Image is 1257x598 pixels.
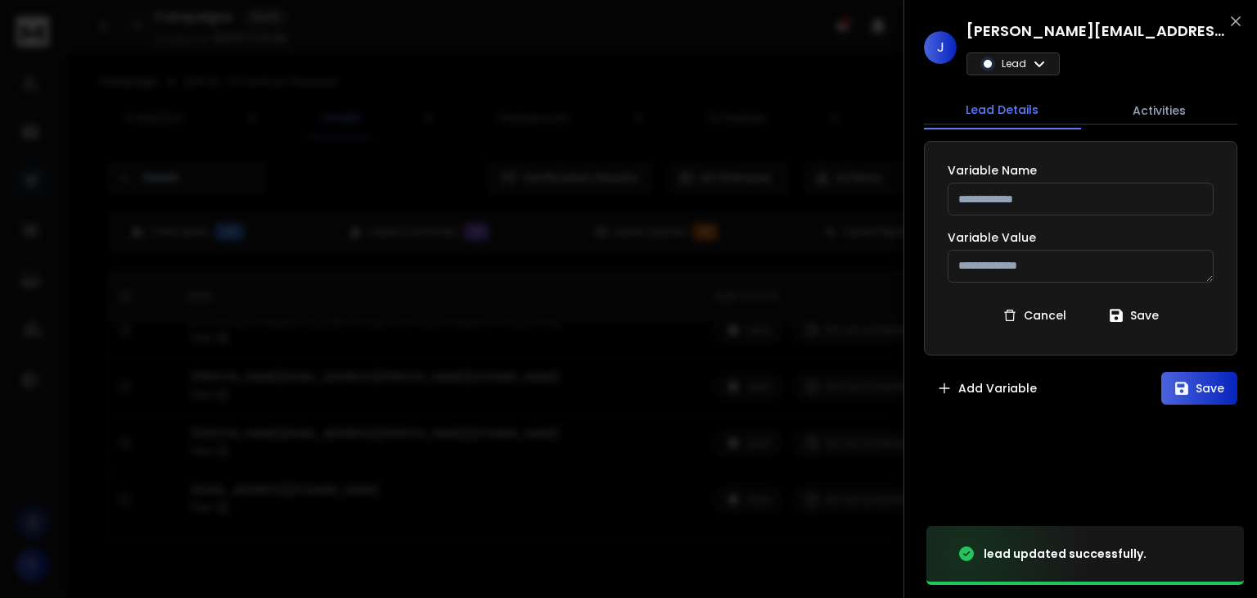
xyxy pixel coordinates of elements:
span: J [924,31,957,64]
button: Save [1161,372,1237,405]
button: Save [1096,299,1172,332]
button: Cancel [989,299,1079,332]
button: Add Variable [924,372,1050,405]
label: Variable Value [948,232,1214,243]
button: Activities [1081,93,1238,129]
p: Lead [1002,57,1026,70]
label: Variable Name [948,165,1214,176]
button: Lead Details [924,92,1081,129]
h1: [PERSON_NAME][EMAIL_ADDRESS][PERSON_NAME][DOMAIN_NAME] [966,20,1228,43]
